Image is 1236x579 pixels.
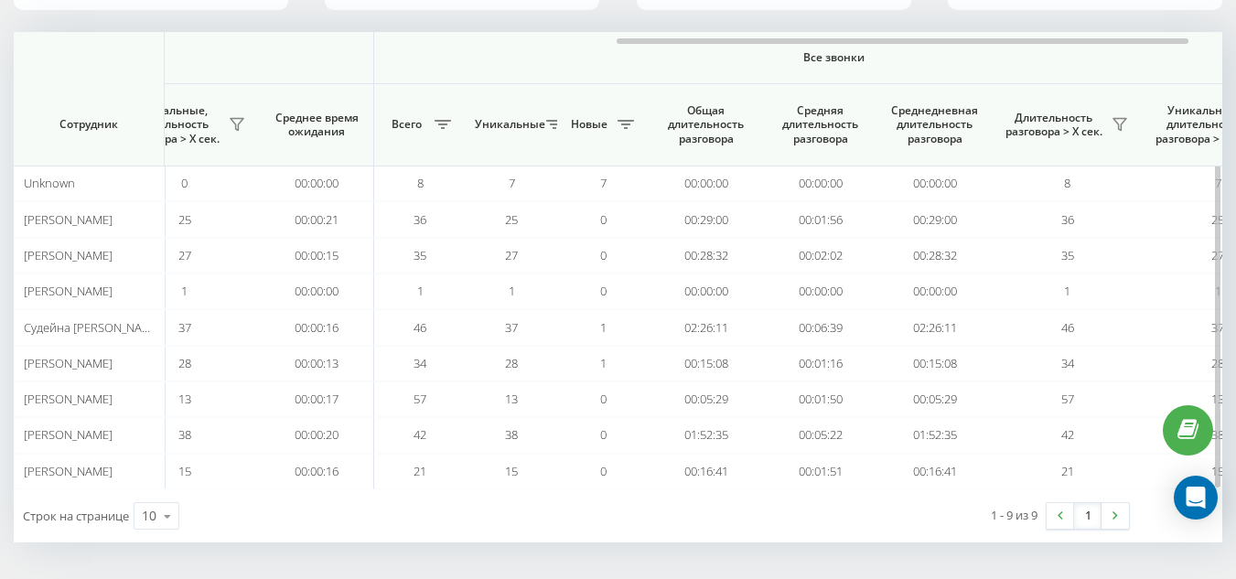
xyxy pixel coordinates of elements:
[877,201,992,237] td: 00:29:00
[260,201,374,237] td: 00:00:21
[24,247,113,263] span: [PERSON_NAME]
[877,454,992,489] td: 00:16:41
[763,417,877,453] td: 00:05:22
[414,426,426,443] span: 42
[414,391,426,407] span: 57
[877,381,992,417] td: 00:05:29
[1064,283,1070,299] span: 1
[417,283,424,299] span: 1
[505,391,518,407] span: 13
[505,319,518,336] span: 37
[414,463,426,479] span: 21
[1061,463,1074,479] span: 21
[649,166,763,201] td: 00:00:00
[260,166,374,201] td: 00:00:00
[509,175,515,191] span: 7
[178,211,191,228] span: 25
[414,355,426,371] span: 34
[505,463,518,479] span: 15
[1061,391,1074,407] span: 57
[181,175,188,191] span: 0
[505,211,518,228] span: 25
[877,166,992,201] td: 00:00:00
[763,309,877,345] td: 00:06:39
[29,117,148,132] span: Сотрудник
[649,238,763,273] td: 00:28:32
[260,454,374,489] td: 00:00:16
[178,426,191,443] span: 38
[1064,175,1070,191] span: 8
[178,463,191,479] span: 15
[24,319,162,336] span: Судейна [PERSON_NAME]
[1061,355,1074,371] span: 34
[649,454,763,489] td: 00:16:41
[649,201,763,237] td: 00:29:00
[891,103,978,146] span: Среднедневная длительность разговора
[24,426,113,443] span: [PERSON_NAME]
[600,175,607,191] span: 7
[763,238,877,273] td: 00:02:02
[600,463,607,479] span: 0
[649,309,763,345] td: 02:26:11
[24,175,75,191] span: Unknown
[505,247,518,263] span: 27
[274,111,360,139] span: Среднее время ожидания
[417,175,424,191] span: 8
[505,426,518,443] span: 38
[1061,319,1074,336] span: 46
[763,201,877,237] td: 00:01:56
[23,508,129,524] span: Строк на странице
[1074,503,1102,529] a: 1
[662,103,749,146] span: Общая длительность разговора
[763,454,877,489] td: 00:01:51
[877,273,992,309] td: 00:00:00
[600,319,607,336] span: 1
[475,117,541,132] span: Уникальные
[566,117,612,132] span: Новые
[649,381,763,417] td: 00:05:29
[600,426,607,443] span: 0
[600,211,607,228] span: 0
[649,417,763,453] td: 01:52:35
[763,273,877,309] td: 00:00:00
[1061,247,1074,263] span: 35
[991,506,1037,524] div: 1 - 9 из 9
[763,346,877,381] td: 00:01:16
[383,117,429,132] span: Всего
[505,355,518,371] span: 28
[600,391,607,407] span: 0
[178,391,191,407] span: 13
[414,211,426,228] span: 36
[877,238,992,273] td: 00:28:32
[260,346,374,381] td: 00:00:13
[509,283,515,299] span: 1
[24,463,113,479] span: [PERSON_NAME]
[649,273,763,309] td: 00:00:00
[178,355,191,371] span: 28
[24,355,113,371] span: [PERSON_NAME]
[1174,476,1218,520] div: Open Intercom Messenger
[600,283,607,299] span: 0
[260,309,374,345] td: 00:00:16
[414,247,426,263] span: 35
[877,417,992,453] td: 01:52:35
[260,381,374,417] td: 00:00:17
[178,247,191,263] span: 27
[24,211,113,228] span: [PERSON_NAME]
[877,346,992,381] td: 00:15:08
[118,103,223,146] span: Уникальные, длительность разговора > Х сек.
[1061,426,1074,443] span: 42
[24,391,113,407] span: [PERSON_NAME]
[142,507,156,525] div: 10
[24,283,113,299] span: [PERSON_NAME]
[600,247,607,263] span: 0
[777,103,864,146] span: Средняя длительность разговора
[763,166,877,201] td: 00:00:00
[260,417,374,453] td: 00:00:20
[763,381,877,417] td: 00:01:50
[1001,111,1106,139] span: Длительность разговора > Х сек.
[260,273,374,309] td: 00:00:00
[600,355,607,371] span: 1
[178,319,191,336] span: 37
[181,283,188,299] span: 1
